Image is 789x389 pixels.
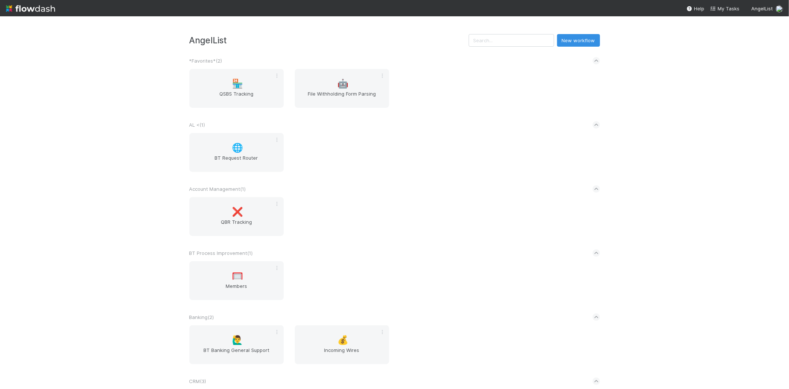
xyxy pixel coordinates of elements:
[189,35,469,45] h3: AngelList
[337,335,348,345] span: 💰
[295,325,389,364] a: 💰Incoming Wires
[710,6,739,11] span: My Tasks
[232,207,243,217] span: ❌
[189,378,206,384] span: CRM ( 3 )
[710,5,739,12] a: My Tasks
[776,5,783,13] img: avatar_66854b90-094e-431f-b713-6ac88429a2b8.png
[337,79,348,89] span: 🤖
[189,186,246,192] span: Account Management ( 1 )
[6,2,55,15] img: logo-inverted-e16ddd16eac7371096b0.svg
[232,79,243,89] span: 🏪
[189,122,205,128] span: AL < ( 1 )
[469,34,554,47] input: Search...
[189,58,222,64] span: *Favorites* ( 2 )
[189,325,284,364] a: 🙋‍♂️BT Banking General Support
[189,250,253,256] span: BT Process Improvement ( 1 )
[298,90,386,105] span: File Withholding Form Parsing
[189,69,284,108] a: 🏪QSBS Tracking
[295,69,389,108] a: 🤖File Withholding Form Parsing
[189,261,284,300] a: 🥅Members
[751,6,773,11] span: AngelList
[192,154,281,169] span: BT Request Router
[232,143,243,153] span: 🌐
[298,346,386,361] span: Incoming Wires
[557,34,600,47] button: New workflow
[192,282,281,297] span: Members
[687,5,704,12] div: Help
[192,218,281,233] span: QBR Tracking
[189,314,214,320] span: Banking ( 2 )
[232,335,243,345] span: 🙋‍♂️
[232,271,243,281] span: 🥅
[189,197,284,236] a: ❌QBR Tracking
[192,346,281,361] span: BT Banking General Support
[192,90,281,105] span: QSBS Tracking
[189,133,284,172] a: 🌐BT Request Router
